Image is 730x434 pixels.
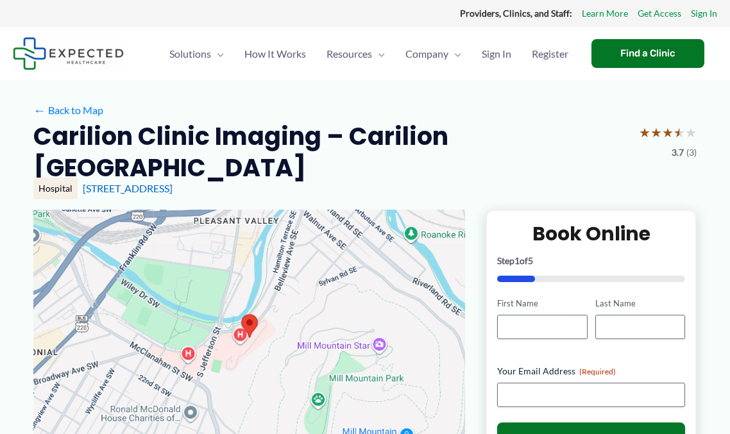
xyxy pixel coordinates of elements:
label: First Name [497,297,587,310]
span: ★ [685,121,697,144]
a: ←Back to Map [33,101,103,120]
span: 1 [514,255,520,266]
span: ← [33,104,46,116]
nav: Primary Site Navigation [159,31,579,76]
h2: Book Online [497,221,685,246]
span: (3) [686,144,697,161]
span: Menu Toggle [448,31,461,76]
span: 3.7 [672,144,684,161]
a: ResourcesMenu Toggle [316,31,395,76]
a: Sign In [691,5,717,22]
span: Menu Toggle [211,31,224,76]
a: How It Works [234,31,316,76]
a: Find a Clinic [591,39,704,68]
span: How It Works [244,31,306,76]
a: SolutionsMenu Toggle [159,31,234,76]
span: Resources [327,31,372,76]
span: 5 [528,255,533,266]
img: Expected Healthcare Logo - side, dark font, small [13,37,124,70]
span: ★ [650,121,662,144]
a: Learn More [582,5,628,22]
span: Sign In [482,31,511,76]
span: Register [532,31,568,76]
span: ★ [639,121,650,144]
a: CompanyMenu Toggle [395,31,471,76]
a: Register [522,31,579,76]
span: Solutions [169,31,211,76]
a: Sign In [471,31,522,76]
h2: Carilion Clinic Imaging – Carilion [GEOGRAPHIC_DATA] [33,121,629,184]
label: Your Email Address [497,365,685,378]
strong: Providers, Clinics, and Staff: [460,8,572,19]
span: ★ [674,121,685,144]
span: Company [405,31,448,76]
span: (Required) [579,367,616,376]
div: Hospital [33,178,78,199]
a: Get Access [638,5,681,22]
span: Menu Toggle [372,31,385,76]
label: Last Name [595,297,685,310]
span: ★ [662,121,674,144]
p: Step of [497,256,685,265]
a: [STREET_ADDRESS] [83,182,173,194]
